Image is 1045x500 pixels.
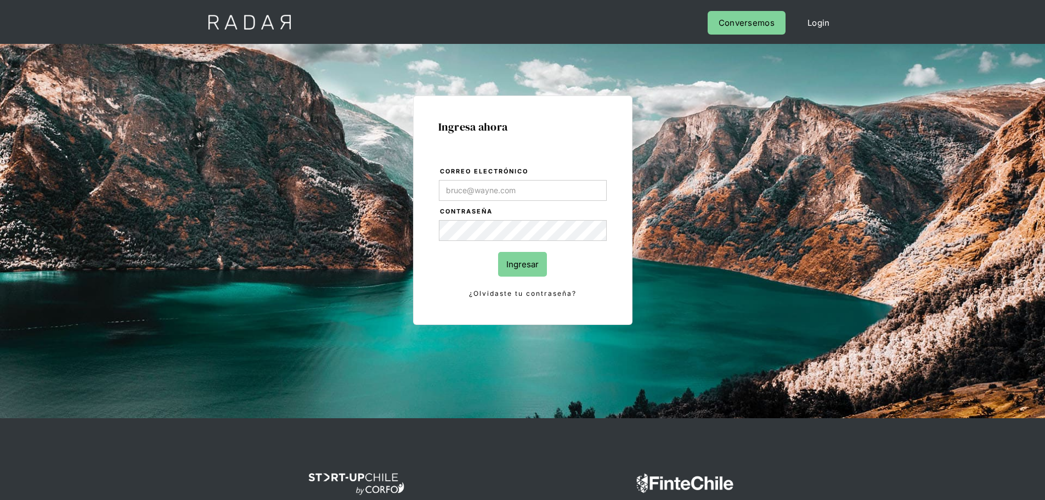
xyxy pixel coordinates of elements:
h1: Ingresa ahora [438,121,607,133]
input: Ingresar [498,252,547,277]
a: Login [797,11,841,35]
a: ¿Olvidaste tu contraseña? [439,288,607,300]
a: Conversemos [708,11,786,35]
label: Correo electrónico [440,166,607,177]
form: Login Form [438,166,607,300]
input: bruce@wayne.com [439,180,607,201]
label: Contraseña [440,206,607,217]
